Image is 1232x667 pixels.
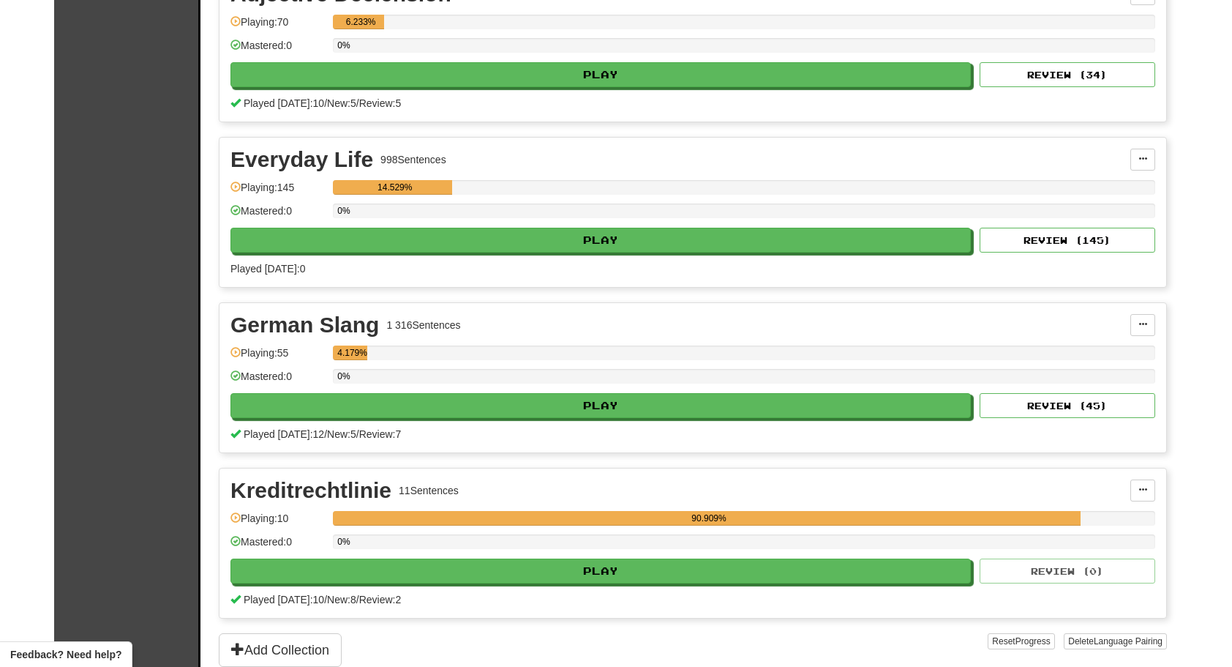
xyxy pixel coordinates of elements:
span: / [356,97,359,109]
div: Everyday Life [230,149,373,171]
span: New: 5 [327,97,356,109]
button: Review (145) [980,228,1155,253]
button: Review (45) [980,393,1155,418]
span: Played [DATE]: 12 [244,428,324,440]
span: / [324,594,327,605]
button: Review (34) [980,62,1155,87]
span: Played [DATE]: 10 [244,97,324,109]
span: Review: 5 [359,97,402,109]
button: Add Collection [219,633,342,667]
span: New: 8 [327,594,356,605]
div: Playing: 145 [230,180,326,204]
button: Play [230,228,971,253]
button: Play [230,62,971,87]
span: Open feedback widget [10,647,121,662]
span: / [324,97,327,109]
div: Mastered: 0 [230,534,326,559]
span: Language Pairing [1094,636,1162,646]
span: / [324,428,327,440]
button: Play [230,393,971,418]
div: 4.179% [337,346,367,360]
div: German Slang [230,314,379,336]
div: Mastered: 0 [230,38,326,62]
span: / [356,428,359,440]
div: 11 Sentences [399,483,459,498]
div: 14.529% [337,180,452,195]
div: 90.909% [337,511,1081,526]
div: Mastered: 0 [230,369,326,393]
button: Play [230,559,971,584]
span: Review: 2 [359,594,402,605]
button: ResetProgress [988,633,1054,649]
div: Playing: 10 [230,511,326,535]
div: 6.233% [337,15,384,29]
div: Kreditrechtlinie [230,480,391,502]
div: Playing: 70 [230,15,326,39]
div: Playing: 55 [230,346,326,370]
span: Played [DATE]: 0 [230,263,305,275]
span: / [356,594,359,605]
button: Review (0) [980,559,1155,584]
span: Played [DATE]: 10 [244,594,324,605]
div: Mastered: 0 [230,204,326,228]
div: 998 Sentences [380,152,446,167]
div: 1 316 Sentences [386,318,460,332]
button: DeleteLanguage Pairing [1064,633,1167,649]
span: Review: 7 [359,428,402,440]
span: Progress [1015,636,1051,646]
span: New: 5 [327,428,356,440]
